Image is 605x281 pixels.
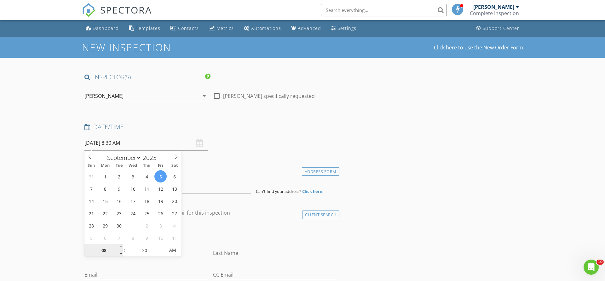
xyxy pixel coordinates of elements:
[99,170,111,183] span: September 1, 2025
[99,183,111,195] span: September 8, 2025
[127,207,139,219] span: September 24, 2025
[99,232,111,244] span: October 6, 2025
[85,219,97,232] span: September 28, 2025
[99,207,111,219] span: September 22, 2025
[85,170,97,183] span: August 31, 2025
[85,232,97,244] span: October 5, 2025
[321,4,447,16] input: Search everything...
[302,188,324,194] strong: Click here.
[113,170,125,183] span: September 2, 2025
[168,232,181,244] span: October 11, 2025
[154,170,167,183] span: September 5, 2025
[168,23,201,34] a: Contacts
[141,170,153,183] span: September 4, 2025
[84,164,98,168] span: Sun
[82,42,222,53] h1: New Inspection
[84,123,337,131] h4: Date/Time
[127,183,139,195] span: September 10, 2025
[256,188,301,194] span: Can't find your address?
[241,23,284,34] a: Automations (Basic)
[99,219,111,232] span: September 29, 2025
[141,207,153,219] span: September 25, 2025
[168,164,181,168] span: Sat
[200,92,208,100] i: arrow_drop_down
[141,219,153,232] span: October 2, 2025
[302,167,339,176] div: Address Form
[482,25,519,31] div: Support Center
[474,23,522,34] a: Support Center
[168,183,181,195] span: September 13, 2025
[154,219,167,232] span: October 3, 2025
[126,164,140,168] span: Wed
[141,183,153,195] span: September 11, 2025
[329,23,359,34] a: Settings
[216,25,234,31] div: Metrics
[127,170,139,183] span: September 3, 2025
[584,260,599,275] iframe: Intercom live chat
[82,3,96,17] img: The Best Home Inspection Software - Spectora
[93,25,119,31] div: Dashboard
[85,195,97,207] span: September 14, 2025
[98,164,112,168] span: Mon
[127,232,139,244] span: October 8, 2025
[113,195,125,207] span: September 16, 2025
[337,25,356,31] div: Settings
[113,207,125,219] span: September 23, 2025
[127,195,139,207] span: September 17, 2025
[140,164,154,168] span: Thu
[168,219,181,232] span: October 4, 2025
[154,207,167,219] span: September 26, 2025
[206,23,236,34] a: Metrics
[154,183,167,195] span: September 12, 2025
[434,45,523,50] a: Click here to use the New Order Form
[164,244,181,256] span: Click to toggle
[113,232,125,244] span: October 7, 2025
[298,25,321,31] div: Advanced
[136,25,160,31] div: Templates
[82,8,152,22] a: SPECTORA
[85,207,97,219] span: September 21, 2025
[473,4,514,10] div: [PERSON_NAME]
[85,183,97,195] span: September 7, 2025
[596,260,604,265] span: 10
[470,10,519,16] div: Complete Inspection
[289,23,324,34] a: Advanced
[127,219,139,232] span: October 1, 2025
[154,232,167,244] span: October 10, 2025
[126,23,163,34] a: Templates
[84,166,337,174] h4: Location
[123,244,125,256] span: :
[112,164,126,168] span: Tue
[154,164,168,168] span: Fri
[113,219,125,232] span: September 30, 2025
[99,195,111,207] span: September 15, 2025
[100,3,152,16] span: SPECTORA
[84,135,208,151] input: Select date
[141,195,153,207] span: September 18, 2025
[168,207,181,219] span: September 27, 2025
[178,25,199,31] div: Contacts
[84,93,124,99] div: [PERSON_NAME]
[302,211,339,219] div: Client Search
[154,195,167,207] span: September 19, 2025
[133,210,230,216] label: Enable Client CC email for this inspection
[141,232,153,244] span: October 9, 2025
[223,93,315,99] label: [PERSON_NAME] specifically requested
[168,195,181,207] span: September 20, 2025
[251,25,281,31] div: Automations
[83,23,121,34] a: Dashboard
[141,154,162,162] input: Year
[113,183,125,195] span: September 9, 2025
[168,170,181,183] span: September 6, 2025
[84,73,210,81] h4: INSPECTOR(S)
